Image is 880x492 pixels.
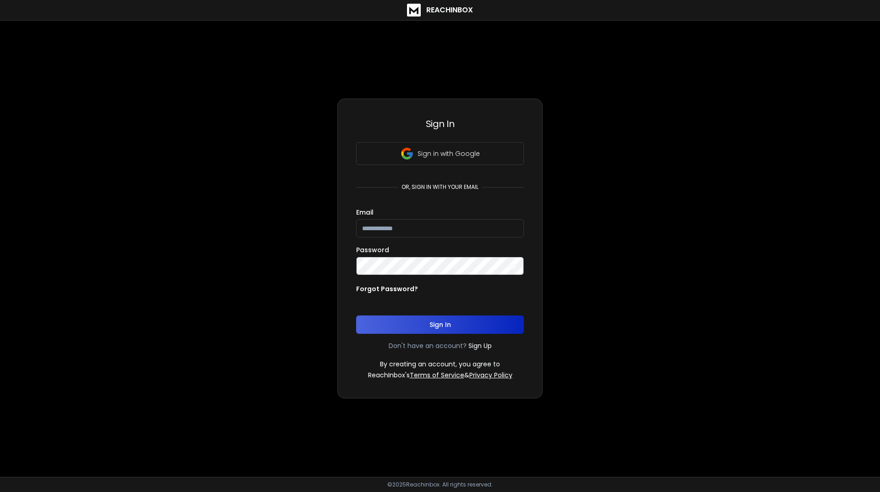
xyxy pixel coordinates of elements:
[380,359,500,369] p: By creating an account, you agree to
[356,209,374,216] label: Email
[407,4,473,17] a: ReachInbox
[356,247,389,253] label: Password
[398,183,482,191] p: or, sign in with your email
[410,370,464,380] a: Terms of Service
[389,341,467,350] p: Don't have an account?
[407,4,421,17] img: logo
[356,284,418,293] p: Forgot Password?
[469,370,512,380] a: Privacy Policy
[356,142,524,165] button: Sign in with Google
[468,341,492,350] a: Sign Up
[418,149,480,158] p: Sign in with Google
[368,370,512,380] p: ReachInbox's &
[356,117,524,130] h3: Sign In
[387,481,493,488] p: © 2025 Reachinbox. All rights reserved.
[356,315,524,334] button: Sign In
[426,5,473,16] h1: ReachInbox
